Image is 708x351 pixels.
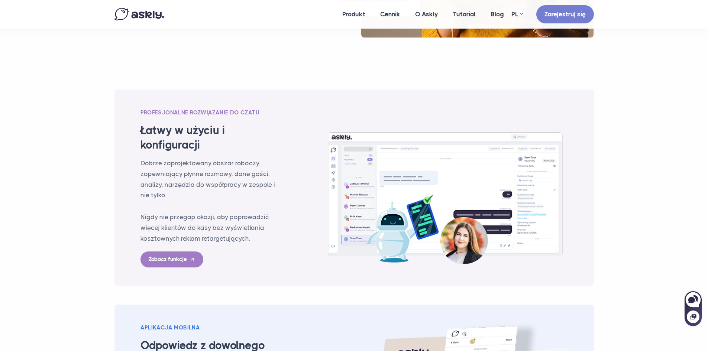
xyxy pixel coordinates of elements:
img: PROFESJONALNE ROZWIĄZANIE DO CZATU [323,128,568,267]
p: Dobrze zaprojektowany obszar roboczy zapewniający płynne rozmowy, dane gości, analizy, narzędzia ... [140,158,275,201]
iframe: Askly chat [684,290,702,327]
h3: Łatwy w użyciu i konfiguracji [140,123,275,152]
a: Zobacz funkcje [140,251,203,267]
div: Aplikacja mobilna [140,323,275,333]
a: PL [511,9,523,20]
a: Zarejestruj się [536,5,594,23]
div: PROFESJONALNE ROZWIĄZANIE DO CZATU [140,108,275,118]
img: Askly [114,8,164,20]
p: Nigdy nie przegap okazji, aby poprowadzić więcej klientów do kasy bez wyświetlania kosztownych re... [140,212,275,244]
